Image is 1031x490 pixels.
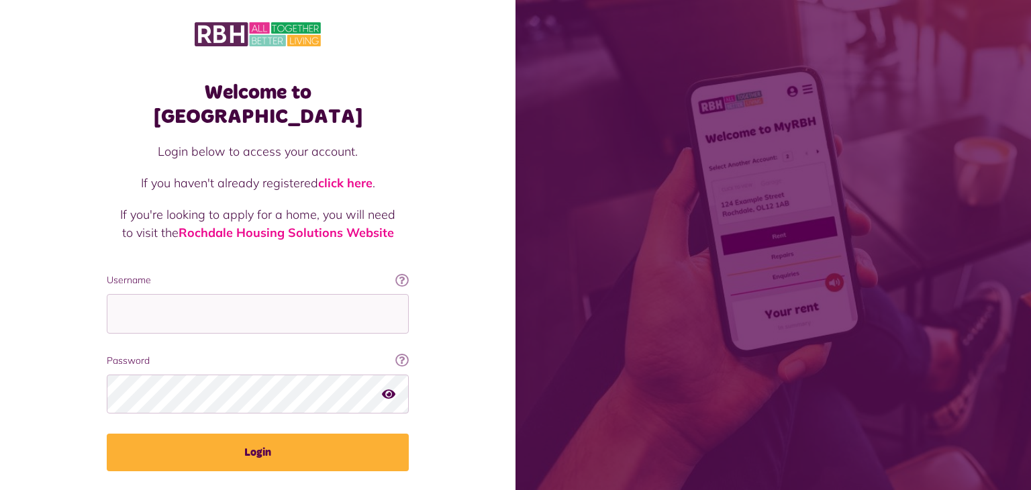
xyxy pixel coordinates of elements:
p: Login below to access your account. [120,142,395,160]
a: Rochdale Housing Solutions Website [179,225,394,240]
img: MyRBH [195,20,321,48]
button: Login [107,434,409,471]
h1: Welcome to [GEOGRAPHIC_DATA] [107,81,409,129]
p: If you're looking to apply for a home, you will need to visit the [120,205,395,242]
p: If you haven't already registered . [120,174,395,192]
a: click here [318,175,373,191]
label: Username [107,273,409,287]
label: Password [107,354,409,368]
